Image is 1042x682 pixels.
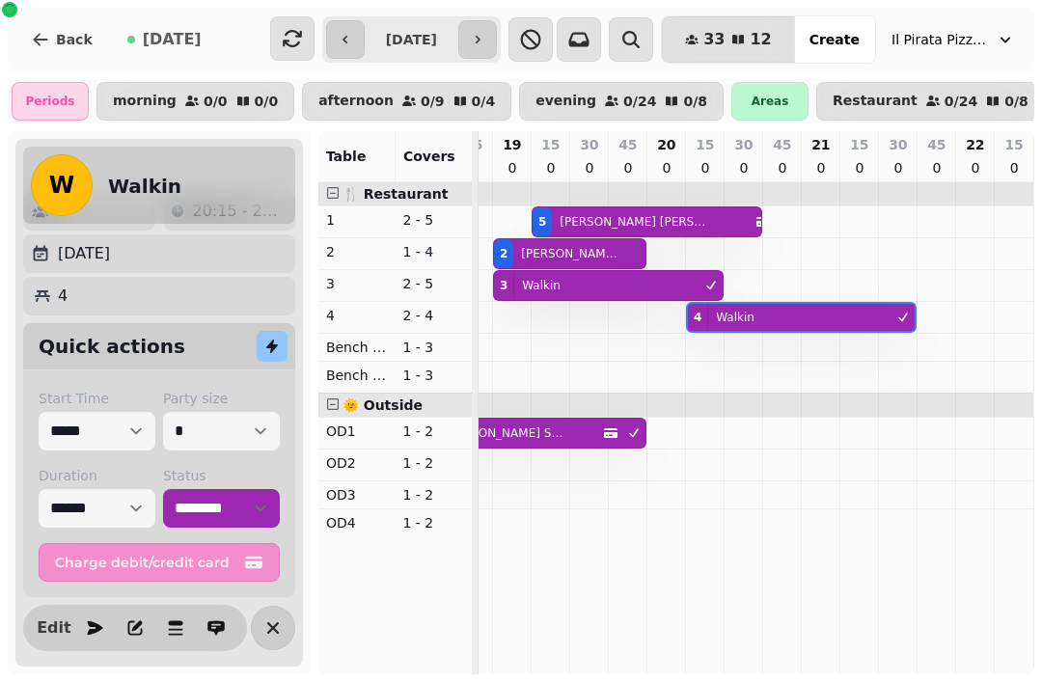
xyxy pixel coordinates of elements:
[35,609,73,647] button: Edit
[402,366,464,385] p: 1 - 3
[444,425,566,441] p: [PERSON_NAME] Sacks
[143,32,202,47] span: [DATE]
[927,135,946,154] p: 45
[108,173,181,200] h2: Walkin
[775,158,790,177] p: 0
[889,135,907,154] p: 30
[505,158,520,177] p: 0
[880,22,1027,57] button: Il Pirata Pizzata
[112,16,217,63] button: [DATE]
[402,306,464,325] p: 2 - 4
[96,82,294,121] button: morning0/00/0
[750,32,771,47] span: 12
[402,485,464,505] p: 1 - 2
[852,158,867,177] p: 0
[683,95,707,108] p: 0 / 8
[343,186,449,202] span: 🍴 Restaurant
[731,82,809,121] div: Areas
[326,485,388,505] p: OD3
[809,33,860,46] span: Create
[12,82,89,121] div: Periods
[966,135,984,154] p: 22
[582,158,597,177] p: 0
[472,95,496,108] p: 0 / 4
[833,94,918,109] p: Restaurant
[421,95,445,108] p: 0 / 9
[402,210,464,230] p: 2 - 5
[503,135,521,154] p: 19
[326,453,388,473] p: OD2
[39,389,155,408] label: Start Time
[734,135,753,154] p: 30
[813,158,829,177] p: 0
[49,174,74,197] span: W
[255,95,279,108] p: 0 / 0
[204,95,228,108] p: 0 / 0
[326,149,367,164] span: Table
[56,33,93,46] span: Back
[891,158,906,177] p: 0
[326,338,388,357] p: Bench Left
[543,158,559,177] p: 0
[326,242,388,261] p: 2
[55,556,240,569] span: Charge debit/credit card
[326,422,388,441] p: OD1
[696,135,714,154] p: 15
[42,620,66,636] span: Edit
[58,242,110,265] p: [DATE]
[659,158,674,177] p: 0
[326,366,388,385] p: Bench Right
[58,285,68,308] p: 4
[519,82,724,121] button: evening0/240/8
[522,278,561,293] p: Walkin
[326,513,388,532] p: OD4
[163,389,280,408] label: Party size
[560,214,708,230] p: [PERSON_NAME] [PERSON_NAME]
[113,94,177,109] p: morning
[694,310,701,325] div: 4
[1004,95,1028,108] p: 0 / 8
[500,246,507,261] div: 2
[326,210,388,230] p: 1
[811,135,830,154] p: 21
[500,278,507,293] div: 3
[402,453,464,473] p: 1 - 2
[15,16,108,63] button: Back
[163,466,280,485] label: Status
[402,338,464,357] p: 1 - 3
[538,214,546,230] div: 5
[302,82,511,121] button: afternoon0/90/4
[850,135,868,154] p: 15
[891,30,988,49] span: Il Pirata Pizzata
[402,422,464,441] p: 1 - 2
[929,158,945,177] p: 0
[580,135,598,154] p: 30
[318,94,394,109] p: afternoon
[521,246,619,261] p: [PERSON_NAME] Hewison
[402,274,464,293] p: 2 - 5
[1004,135,1023,154] p: 15
[39,543,280,582] button: Charge debit/credit card
[703,32,725,47] span: 33
[794,16,875,63] button: Create
[968,158,983,177] p: 0
[716,310,754,325] p: Walkin
[618,135,637,154] p: 45
[773,135,791,154] p: 45
[541,135,560,154] p: 15
[402,242,464,261] p: 1 - 4
[620,158,636,177] p: 0
[736,158,752,177] p: 0
[662,16,795,63] button: 3312
[403,149,455,164] span: Covers
[326,306,388,325] p: 4
[657,135,675,154] p: 20
[945,95,977,108] p: 0 / 24
[1006,158,1022,177] p: 0
[326,274,388,293] p: 3
[623,95,656,108] p: 0 / 24
[535,94,596,109] p: evening
[343,397,423,413] span: 🌞 Outside
[39,333,185,360] h2: Quick actions
[39,466,155,485] label: Duration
